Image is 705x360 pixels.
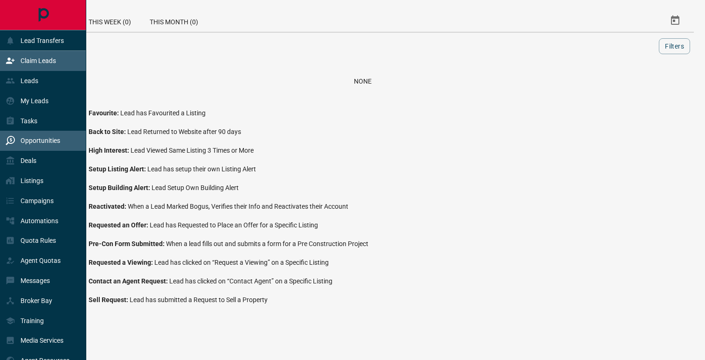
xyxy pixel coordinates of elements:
div: None [43,78,683,85]
span: Lead has Requested to Place an Offer for a Specific Listing [150,221,318,229]
span: Lead has submitted a Request to Sell a Property [130,296,268,304]
span: High Interest [89,147,131,154]
span: Sell Request [89,296,130,304]
span: Setup Listing Alert [89,165,147,173]
div: This Month (0) [140,9,207,32]
button: Filters [659,38,690,54]
span: Requested a Viewing [89,259,154,266]
span: Pre-Con Form Submitted [89,240,166,247]
span: When a lead fills out and submits a form for a Pre Construction Project [166,240,368,247]
div: This Week (0) [79,9,140,32]
span: Lead has clicked on “Request a Viewing” on a Specific Listing [154,259,329,266]
button: Select Date Range [664,9,686,32]
span: Lead Setup Own Building Alert [152,184,239,191]
span: Back to Site [89,128,127,135]
span: Lead has Favourited a Listing [120,109,206,117]
span: Lead Viewed Same Listing 3 Times or More [131,147,254,154]
span: Favourite [89,109,120,117]
span: Setup Building Alert [89,184,152,191]
span: Reactivated [89,203,128,210]
span: Lead has setup their own Listing Alert [147,165,256,173]
span: Requested an Offer [89,221,150,229]
span: Lead Returned to Website after 90 days [127,128,241,135]
span: When a Lead Marked Bogus, Verifies their Info and Reactivates their Account [128,203,348,210]
span: Contact an Agent Request [89,277,169,285]
span: Lead has clicked on “Contact Agent” on a Specific Listing [169,277,332,285]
